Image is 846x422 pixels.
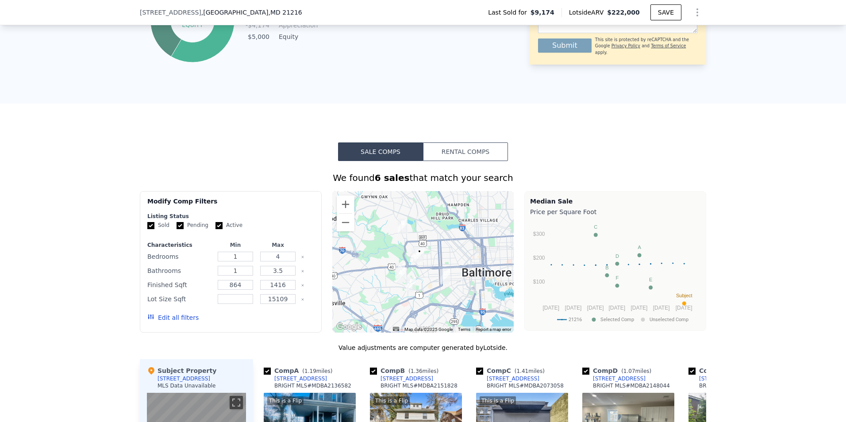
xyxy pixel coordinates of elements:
text: $300 [533,231,545,237]
strong: 6 sales [375,173,410,183]
div: Min [216,242,255,249]
div: Comp D [582,366,655,375]
span: 1.07 [623,368,635,374]
a: Open this area in Google Maps (opens a new window) [335,321,364,333]
a: Report a map error [476,327,511,332]
span: 1.41 [516,368,528,374]
button: Clear [301,284,304,287]
tspan: equity [182,21,203,28]
label: Active [215,222,242,229]
text: D [615,253,619,259]
td: Appreciation [277,20,317,30]
input: Pending [177,222,184,229]
td: Equity [277,32,317,42]
td: $5,000 [245,32,270,42]
div: Subject Property [147,366,216,375]
div: Median Sale [530,197,700,206]
button: Edit all filters [147,313,199,322]
button: Zoom out [337,214,354,231]
span: ( miles) [405,368,442,374]
a: [STREET_ADDRESS] [370,375,433,382]
text: $100 [533,279,545,285]
div: [STREET_ADDRESS] [381,375,433,382]
text: [DATE] [631,305,648,311]
text: Selected Comp [600,317,634,322]
div: This is a Flip [373,396,410,405]
div: BRIGHT MLS # MDBA2151828 [381,382,458,389]
span: , MD 21216 [268,9,302,16]
span: 1.19 [304,368,316,374]
button: Clear [301,269,304,273]
a: [STREET_ADDRESS] [264,375,327,382]
div: Characteristics [147,242,212,249]
span: $222,000 [607,9,640,16]
div: [STREET_ADDRESS] [593,375,646,382]
text: Subject [676,293,692,298]
button: Clear [301,255,304,259]
div: [STREET_ADDRESS] [274,375,327,382]
div: 141 S Kossuth St [396,268,405,283]
div: 3414 Gwynns Falls Pkwy [398,219,408,234]
button: Clear [301,298,304,301]
div: 312 S Gilmor St [440,269,450,284]
text: [DATE] [565,305,582,311]
div: Comp B [370,366,442,375]
div: This is a Flip [267,396,304,405]
span: ( miles) [511,368,548,374]
div: Modify Comp Filters [147,197,314,213]
a: Terms of Service [651,43,686,48]
span: ( miles) [618,368,655,374]
div: 2722 W Lanvale St [415,247,424,262]
div: [STREET_ADDRESS] [487,375,539,382]
div: [STREET_ADDRESS] [699,375,752,382]
div: We found that match your search [140,172,706,184]
span: ( miles) [299,368,336,374]
span: 1.36 [411,368,423,374]
div: Comp A [264,366,336,375]
span: Lotside ARV [569,8,607,17]
div: This is a Flip [480,396,516,405]
div: Price per Square Foot [530,206,700,218]
text: C [594,224,597,230]
div: Listing Status [147,213,314,220]
img: Google [335,321,364,333]
div: Comp E [688,366,760,375]
svg: A chart. [530,218,700,329]
text: B [605,265,608,270]
div: Finished Sqft [147,279,212,291]
div: BRIGHT MLS # MDBA2167530 [699,382,776,389]
div: MLS Data Unavailable [158,382,216,389]
td: -$4,174 [245,20,270,30]
div: BRIGHT MLS # MDBA2148044 [593,382,670,389]
div: Value adjustments are computer generated by Lotside . [140,343,706,352]
div: BRIGHT MLS # MDBA2073058 [487,382,564,389]
div: 2859 W Lanvale St [411,248,421,263]
span: , [GEOGRAPHIC_DATA] [201,8,302,17]
a: Terms (opens in new tab) [458,327,470,332]
button: Sale Comps [338,142,423,161]
text: [DATE] [653,305,670,311]
text: A [638,245,641,250]
text: [DATE] [608,305,625,311]
text: [DATE] [542,305,559,311]
label: Sold [147,222,169,229]
div: Bedrooms [147,250,212,263]
a: [STREET_ADDRESS] [688,375,752,382]
span: $9,174 [531,8,554,17]
text: [DATE] [676,305,692,311]
text: [DATE] [587,305,604,311]
input: Active [215,222,223,229]
text: F [616,275,619,280]
span: Last Sold for [488,8,531,17]
input: Sold [147,222,154,229]
div: This site is protected by reCAPTCHA and the Google and apply. [595,37,697,56]
div: Max [258,242,297,249]
div: 3113 Stafford St [406,277,416,292]
button: Submit [538,38,592,53]
div: Bathrooms [147,265,212,277]
div: 52 N Monastery Ave [395,263,405,278]
text: $200 [533,255,545,261]
span: [STREET_ADDRESS] [140,8,201,17]
button: SAVE [650,4,681,20]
